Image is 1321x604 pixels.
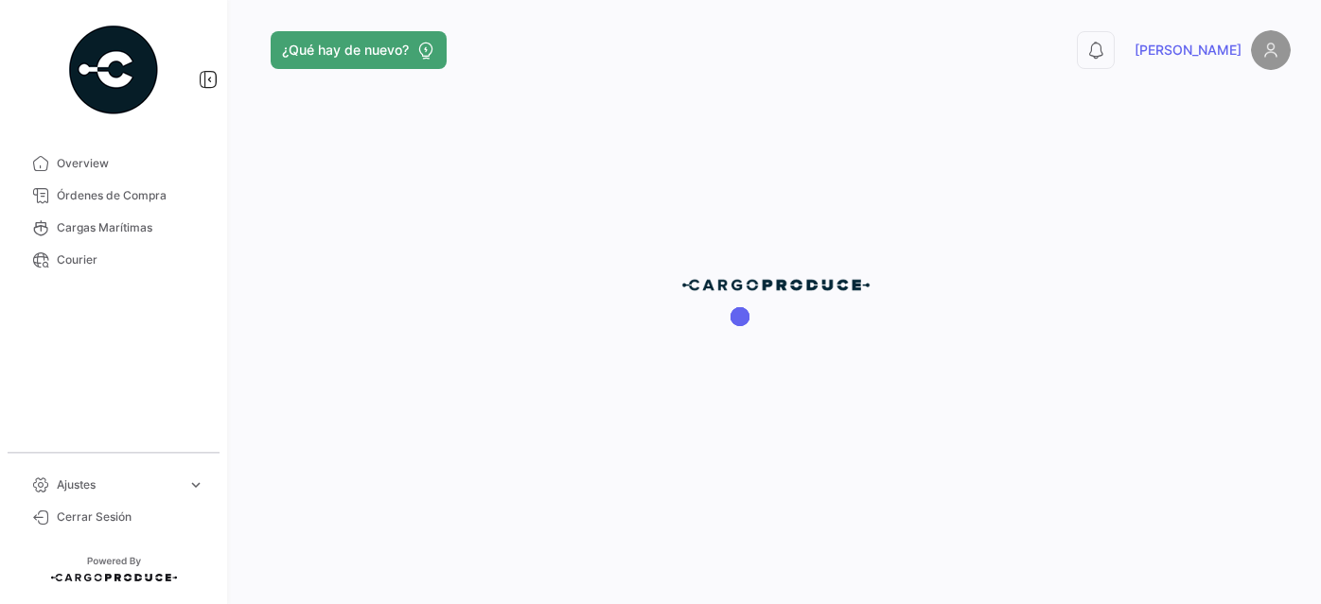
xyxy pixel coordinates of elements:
a: Courier [15,244,212,276]
img: powered-by.png [66,23,161,117]
span: expand_more [187,476,204,493]
a: Cargas Marítimas [15,212,212,244]
span: Órdenes de Compra [57,187,204,204]
span: Cargas Marítimas [57,219,204,236]
img: cp-blue.png [681,278,871,293]
span: Courier [57,251,204,268]
span: Ajustes [57,476,180,493]
span: Overview [57,155,204,172]
a: Overview [15,147,212,180]
a: Órdenes de Compra [15,180,212,212]
span: Cerrar Sesión [57,509,204,526]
